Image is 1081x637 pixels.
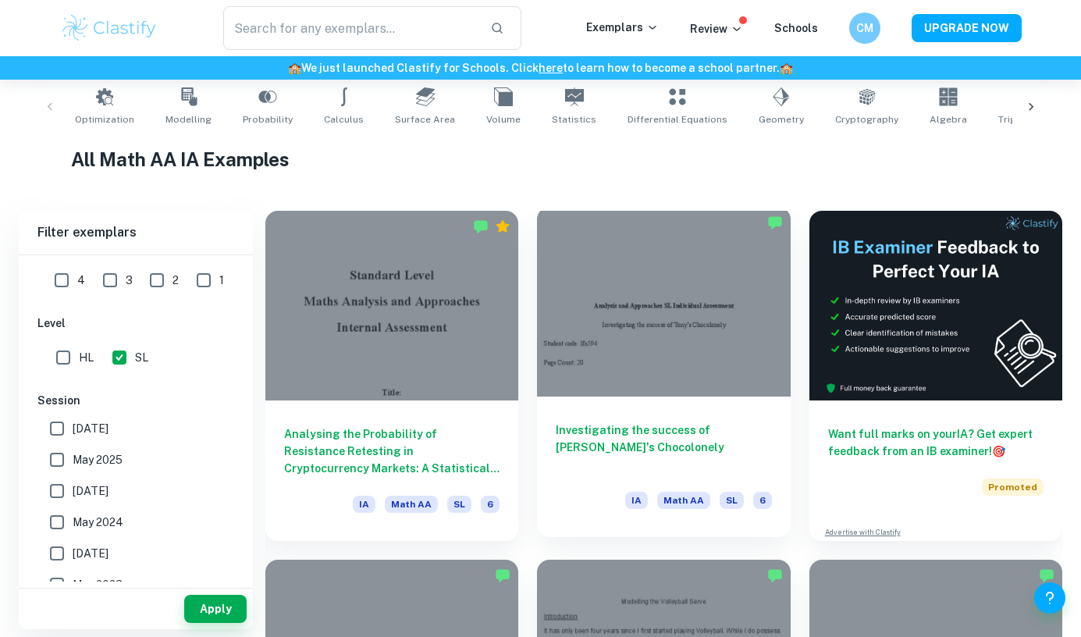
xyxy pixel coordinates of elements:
button: Help and Feedback [1034,582,1065,614]
span: Probability [243,112,293,126]
h6: Level [37,315,234,332]
button: CM [849,12,880,44]
span: 6 [481,496,500,513]
img: Marked [767,568,783,583]
img: Thumbnail [809,211,1062,400]
h6: Session [37,392,234,409]
img: Clastify logo [60,12,159,44]
img: Marked [1039,568,1054,583]
span: 2 [172,272,179,289]
span: SL [447,496,471,513]
p: Exemplars [586,19,659,36]
img: Marked [473,219,489,234]
span: Math AA [385,496,438,513]
img: Marked [767,215,783,230]
span: Algebra [930,112,967,126]
span: May 2025 [73,451,123,468]
h1: All Math AA IA Examples [71,145,1010,173]
a: Advertise with Clastify [825,527,901,538]
span: Geometry [759,112,804,126]
span: Cryptography [835,112,898,126]
span: IA [353,496,375,513]
span: 6 [753,492,772,509]
span: Optimization [75,112,134,126]
span: SL [720,492,744,509]
span: Modelling [165,112,212,126]
span: Math AA [657,492,710,509]
input: Search for any exemplars... [223,6,478,50]
a: Schools [774,22,818,34]
img: Marked [495,568,510,583]
span: Statistics [552,112,596,126]
h6: Want full marks on your IA ? Get expert feedback from an IB examiner! [828,425,1044,460]
span: 🏫 [780,62,793,74]
span: Trigonometry [998,112,1061,126]
span: HL [79,349,94,366]
h6: CM [855,20,873,37]
span: May 2024 [73,514,123,531]
p: Review [690,20,743,37]
span: 3 [126,272,133,289]
button: UPGRADE NOW [912,14,1022,42]
span: 🎯 [992,445,1005,457]
span: IA [625,492,648,509]
h6: Analysing the Probability of Resistance Retesting in Cryptocurrency Markets: A Statistical Approa... [284,425,500,477]
span: Surface Area [395,112,455,126]
span: Volume [486,112,521,126]
span: 🏫 [288,62,301,74]
h6: Investigating the success of [PERSON_NAME]'s Chocolonely [556,422,771,473]
div: Premium [495,219,510,234]
span: [DATE] [73,482,108,500]
h6: Filter exemplars [19,211,253,254]
span: [DATE] [73,420,108,437]
a: Investigating the success of [PERSON_NAME]'s ChocolonelyIAMath AASL6 [537,211,790,541]
span: 4 [77,272,85,289]
span: Differential Equations [628,112,727,126]
span: 1 [219,272,224,289]
span: Promoted [982,479,1044,496]
span: May 2023 [73,576,123,593]
span: SL [135,349,148,366]
a: here [539,62,563,74]
span: [DATE] [73,545,108,562]
button: Apply [184,595,247,623]
a: Analysing the Probability of Resistance Retesting in Cryptocurrency Markets: A Statistical Approa... [265,211,518,541]
a: Want full marks on yourIA? Get expert feedback from an IB examiner!PromotedAdvertise with Clastify [809,211,1062,541]
h6: We just launched Clastify for Schools. Click to learn how to become a school partner. [3,59,1078,77]
span: Calculus [324,112,364,126]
